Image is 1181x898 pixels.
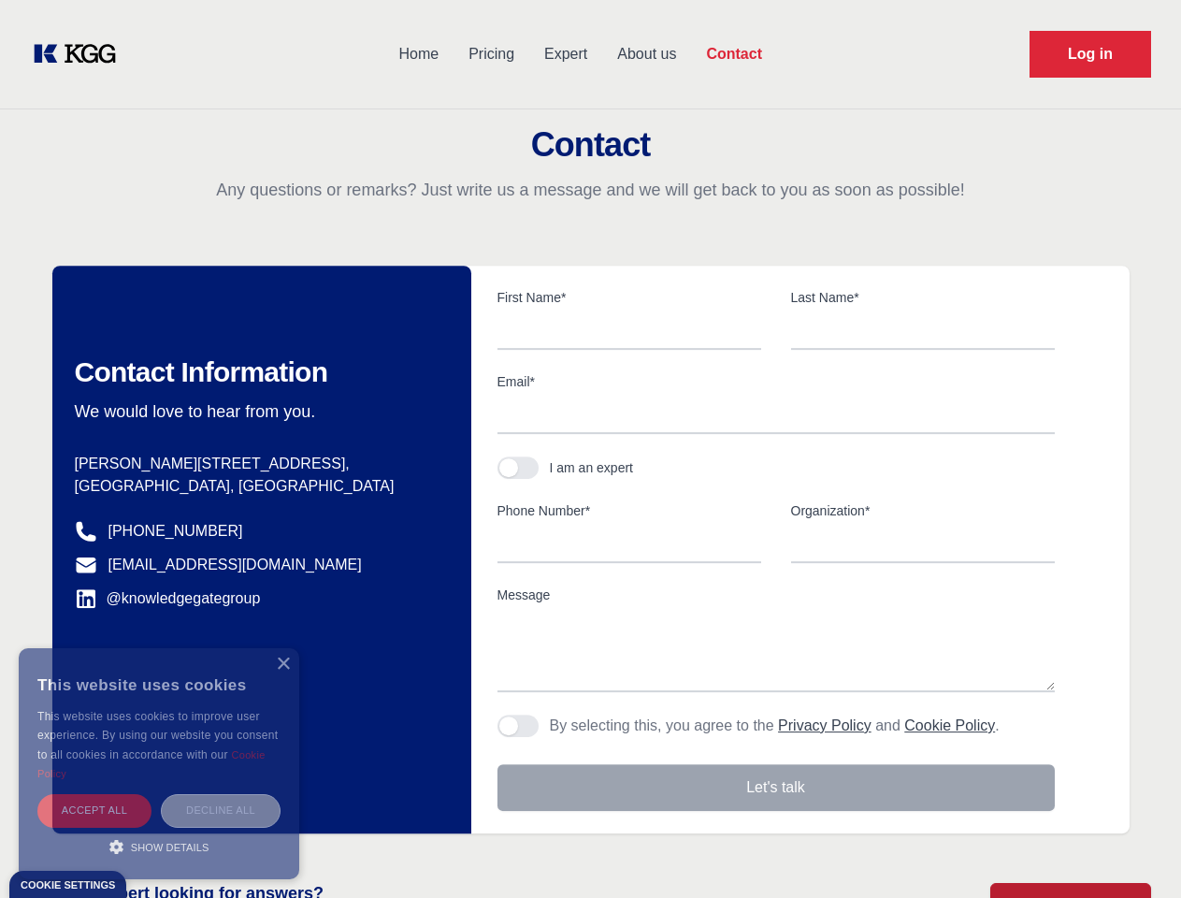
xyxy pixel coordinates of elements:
h2: Contact Information [75,355,441,389]
label: Email* [497,372,1055,391]
label: Last Name* [791,288,1055,307]
span: This website uses cookies to improve user experience. By using our website you consent to all coo... [37,710,278,761]
a: Request Demo [1030,31,1151,78]
div: Cookie settings [21,880,115,891]
a: Cookie Policy [37,749,266,779]
div: Close [276,658,290,672]
p: [GEOGRAPHIC_DATA], [GEOGRAPHIC_DATA] [75,475,441,498]
div: Accept all [37,794,151,827]
button: Let's talk [497,764,1055,811]
p: We would love to hear from you. [75,400,441,423]
div: This website uses cookies [37,662,281,707]
a: Home [383,30,454,79]
iframe: Chat Widget [1087,808,1181,898]
div: Show details [37,837,281,856]
h2: Contact [22,126,1159,164]
a: Cookie Policy [904,717,995,733]
a: Privacy Policy [778,717,871,733]
p: [PERSON_NAME][STREET_ADDRESS], [75,453,441,475]
a: Pricing [454,30,529,79]
a: [PHONE_NUMBER] [108,520,243,543]
div: Decline all [161,794,281,827]
p: By selecting this, you agree to the and . [550,715,1000,737]
a: About us [602,30,691,79]
label: First Name* [497,288,761,307]
p: Any questions or remarks? Just write us a message and we will get back to you as soon as possible! [22,179,1159,201]
a: @knowledgegategroup [75,587,261,610]
a: Contact [691,30,777,79]
label: Phone Number* [497,501,761,520]
label: Organization* [791,501,1055,520]
a: KOL Knowledge Platform: Talk to Key External Experts (KEE) [30,39,131,69]
a: [EMAIL_ADDRESS][DOMAIN_NAME] [108,554,362,576]
a: Expert [529,30,602,79]
div: I am an expert [550,458,634,477]
span: Show details [131,842,209,853]
label: Message [497,586,1055,604]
